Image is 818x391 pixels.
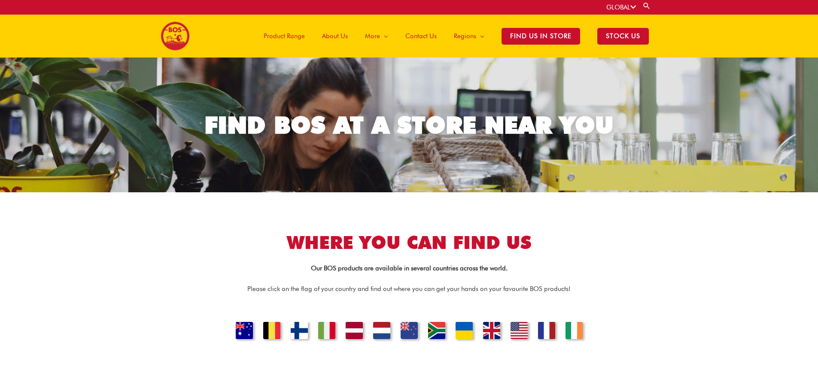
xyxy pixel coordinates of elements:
span: Product Range [264,23,305,49]
a: NETHERLANDS [368,322,395,342]
span: About Us [322,23,348,49]
a: IRELAND [560,322,588,342]
a: Contact Us [397,15,445,58]
span: Find Us in Store [502,28,580,45]
a: Find Us in Store [493,15,589,58]
a: More [356,15,397,58]
a: Search button [642,2,651,10]
p: Please click on the flag of your country and find out where you can get your hands on your favour... [169,284,650,294]
span: Contact Us [405,23,437,49]
h2: Where you can find us [169,231,650,255]
a: ITALY [313,322,341,342]
a: UNITED KINGDOM [478,322,505,342]
span: Regions [454,23,476,49]
img: BOS logo finals-200px [161,21,190,51]
a: About Us [313,15,356,58]
span: STOCK US [597,28,649,45]
strong: Our BOS products are available in several countries across the world. [311,264,508,272]
a: NEW ZEALAND [395,322,423,342]
a: FINLAND [286,322,313,342]
a: UKRAINE [450,322,478,342]
a: STOCK US [589,15,657,58]
a: SOUTH AFRICA [423,322,450,342]
a: LATIVIA [341,322,368,342]
a: GLOBAL [606,3,636,11]
a: FRANCE [533,322,560,342]
div: FIND BOS AT A STORE NEAR YOU [204,113,614,137]
a: Regions [445,15,493,58]
span: More [365,23,380,49]
a: Australia [231,322,258,342]
a: Product Range [255,15,313,58]
a: UNITED STATES [505,322,533,342]
a: Belgium [258,322,286,342]
nav: Site Navigation [249,15,657,58]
